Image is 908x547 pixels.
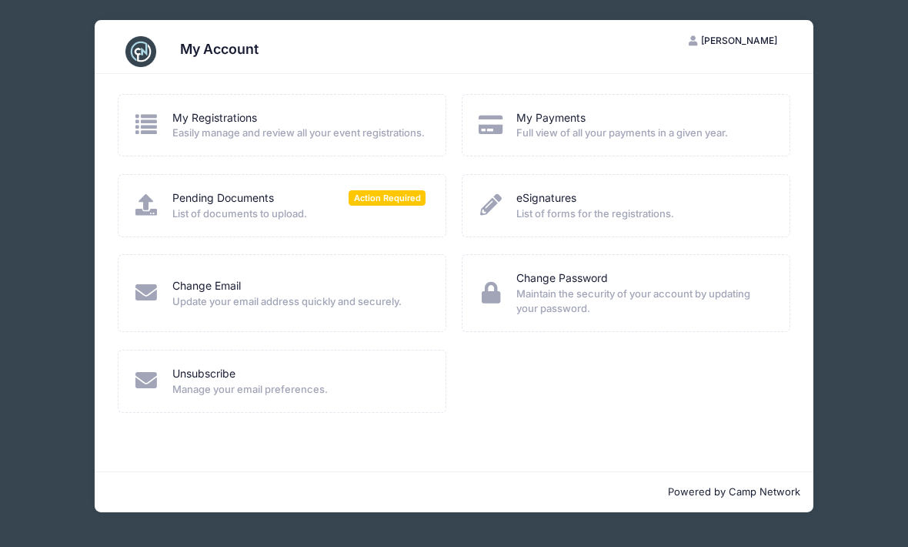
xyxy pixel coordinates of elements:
span: Easily manage and review all your event registrations. [172,126,426,141]
span: List of documents to upload. [172,206,426,222]
p: Powered by Camp Network [108,485,801,500]
span: List of forms for the registrations. [516,206,769,222]
h3: My Account [180,41,259,57]
a: Unsubscribe [172,366,235,382]
a: eSignatures [516,190,576,206]
a: Change Email [172,278,241,294]
img: CampNetwork [125,36,156,67]
span: Update your email address quickly and securely. [172,294,426,310]
a: My Payments [516,110,586,126]
span: Maintain the security of your account by updating your password. [516,287,769,317]
a: Change Password [516,270,608,287]
button: [PERSON_NAME] [676,28,791,54]
span: Full view of all your payments in a given year. [516,126,769,141]
span: Manage your email preferences. [172,382,426,398]
a: Pending Documents [172,190,274,206]
span: Action Required [349,190,426,205]
span: [PERSON_NAME] [701,35,777,46]
a: My Registrations [172,110,257,126]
